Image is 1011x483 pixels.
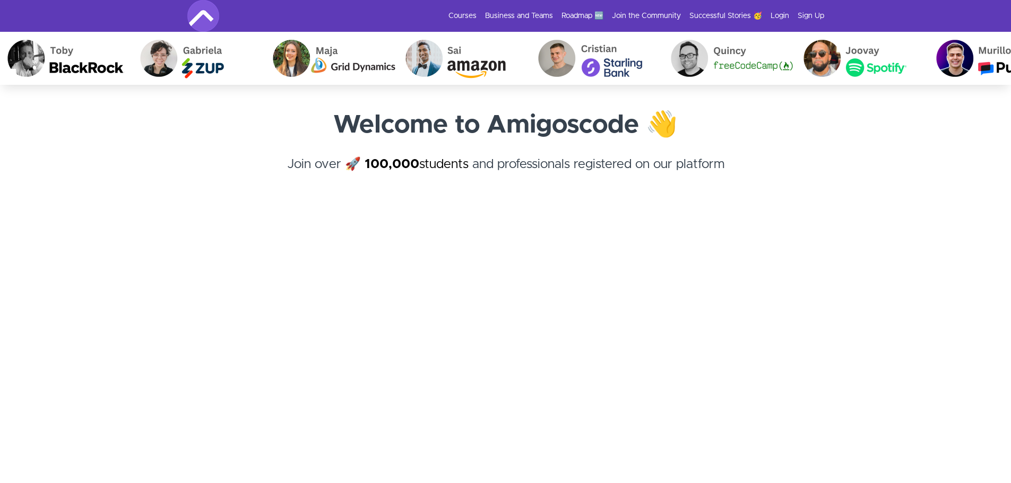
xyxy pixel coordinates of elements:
[187,155,824,193] h4: Join over 🚀 and professionals registered on our platform
[485,11,553,21] a: Business and Teams
[794,32,927,85] img: Joovay
[396,32,529,85] img: Sai
[448,11,477,21] a: Courses
[798,11,824,21] a: Sign Up
[689,11,762,21] a: Successful Stories 🥳
[771,11,789,21] a: Login
[529,32,661,85] img: Cristian
[612,11,681,21] a: Join the Community
[263,32,396,85] img: Maja
[365,158,419,171] strong: 100,000
[561,11,603,21] a: Roadmap 🆕
[131,32,263,85] img: Gabriela
[333,112,678,138] strong: Welcome to Amigoscode 👋
[661,32,794,85] img: Quincy
[365,158,469,171] a: 100,000students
